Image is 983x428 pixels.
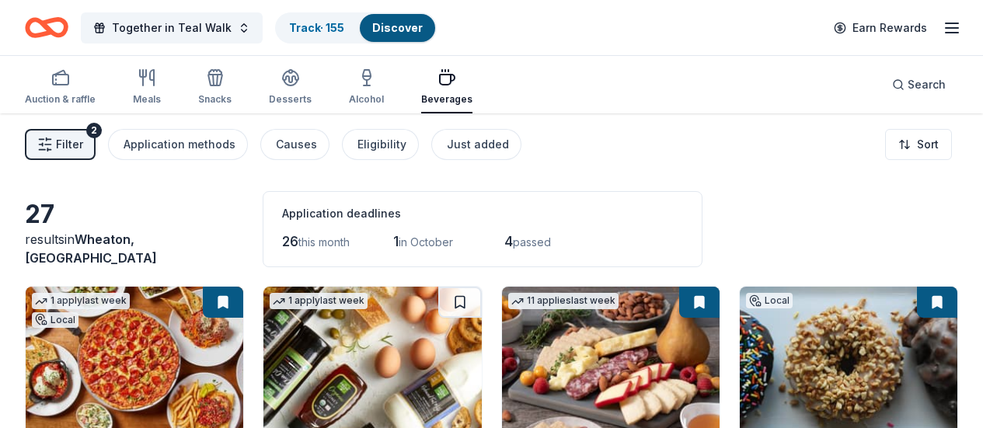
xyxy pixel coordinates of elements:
button: Causes [260,129,329,160]
button: Search [880,69,958,100]
span: in [25,231,157,266]
span: Together in Teal Walk [112,19,232,37]
button: Meals [133,62,161,113]
button: Auction & raffle [25,62,96,113]
div: 1 apply last week [32,293,130,309]
div: Auction & raffle [25,93,96,106]
div: 2 [86,123,102,138]
span: this month [298,235,350,249]
button: Sort [885,129,952,160]
div: Desserts [269,93,312,106]
a: Track· 155 [289,21,344,34]
span: Wheaton, [GEOGRAPHIC_DATA] [25,231,157,266]
div: 1 apply last week [270,293,368,309]
button: Alcohol [349,62,384,113]
span: 1 [393,233,399,249]
span: passed [513,235,551,249]
span: Search [908,75,946,94]
div: 11 applies last week [508,293,619,309]
span: Filter [56,135,83,154]
span: 4 [504,233,513,249]
span: Sort [917,135,939,154]
div: Local [746,293,793,308]
div: Eligibility [357,135,406,154]
div: Application methods [124,135,235,154]
span: 26 [282,233,298,249]
div: Local [32,312,78,328]
div: 27 [25,199,244,230]
div: results [25,230,244,267]
button: Track· 155Discover [275,12,437,43]
a: Home [25,9,68,46]
button: Snacks [198,62,232,113]
button: Together in Teal Walk [81,12,263,43]
div: Alcohol [349,93,384,106]
button: Filter2 [25,129,96,160]
span: in October [399,235,453,249]
div: Meals [133,93,161,106]
div: Snacks [198,93,232,106]
div: Just added [447,135,509,154]
button: Application methods [108,129,248,160]
div: Beverages [421,93,472,106]
button: Beverages [421,62,472,113]
a: Discover [372,21,423,34]
button: Eligibility [342,129,419,160]
button: Just added [431,129,521,160]
button: Desserts [269,62,312,113]
div: Application deadlines [282,204,683,223]
a: Earn Rewards [824,14,936,42]
div: Causes [276,135,317,154]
